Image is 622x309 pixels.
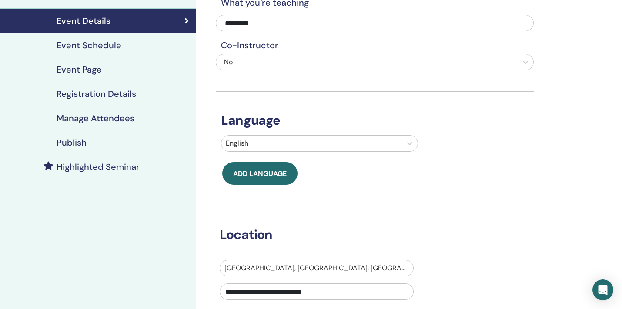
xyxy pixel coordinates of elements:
[57,40,121,50] h4: Event Schedule
[57,16,110,26] h4: Event Details
[224,57,233,66] span: No
[233,169,287,178] span: Add language
[57,162,140,172] h4: Highlighted Seminar
[57,137,87,148] h4: Publish
[216,40,534,50] h4: Co-Instructor
[57,113,134,123] h4: Manage Attendees
[57,89,136,99] h4: Registration Details
[214,227,522,243] h3: Location
[57,64,102,75] h4: Event Page
[216,113,534,128] h3: Language
[222,162,298,185] button: Add language
[592,279,613,300] div: Open Intercom Messenger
